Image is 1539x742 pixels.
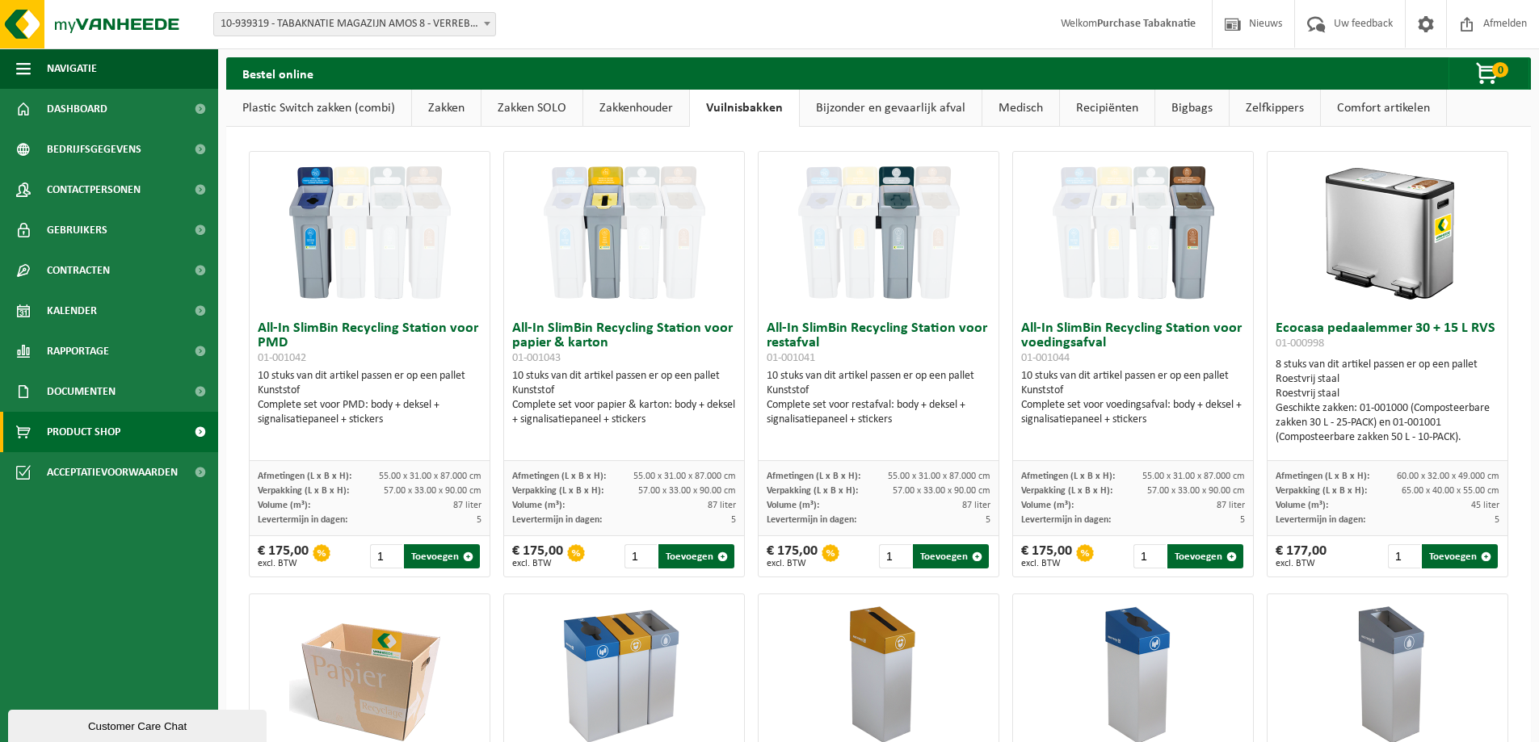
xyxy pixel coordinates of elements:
[512,352,561,364] span: 01-001043
[1021,321,1245,365] h3: All-In SlimBin Recycling Station voor voedingsafval
[1217,501,1245,510] span: 87 liter
[1021,515,1111,525] span: Levertermijn in dagen:
[258,321,481,365] h3: All-In SlimBin Recycling Station voor PMD
[1276,472,1369,481] span: Afmetingen (L x B x H):
[1492,62,1508,78] span: 0
[1167,544,1243,568] button: Toevoegen
[767,559,818,568] span: excl. BTW
[1053,152,1214,313] img: 01-001044
[453,501,481,510] span: 87 liter
[1147,486,1245,496] span: 57.00 x 33.00 x 90.00 cm
[767,384,990,398] div: Kunststof
[708,501,736,510] span: 87 liter
[512,486,603,496] span: Verpakking (L x B x H):
[1240,515,1245,525] span: 5
[1276,515,1365,525] span: Levertermijn in dagen:
[583,90,689,127] a: Zakkenhouder
[258,398,481,427] div: Complete set voor PMD: body + deksel + signalisatiepaneel + stickers
[1021,352,1070,364] span: 01-001044
[258,501,310,510] span: Volume (m³):
[47,129,141,170] span: Bedrijfsgegevens
[289,152,451,313] img: 01-001042
[512,515,602,525] span: Levertermijn in dagen:
[1471,501,1499,510] span: 45 liter
[1097,18,1196,30] strong: Purchase Tabaknatie
[1422,544,1498,568] button: Toevoegen
[1021,559,1072,568] span: excl. BTW
[47,48,97,89] span: Navigatie
[1021,472,1115,481] span: Afmetingen (L x B x H):
[512,321,736,365] h3: All-In SlimBin Recycling Station voor papier & karton
[658,544,734,568] button: Toevoegen
[512,501,565,510] span: Volume (m³):
[893,486,990,496] span: 57.00 x 33.00 x 90.00 cm
[477,515,481,525] span: 5
[767,369,990,427] div: 10 stuks van dit artikel passen er op een pallet
[404,544,480,568] button: Toevoegen
[1495,515,1499,525] span: 5
[767,321,990,365] h3: All-In SlimBin Recycling Station voor restafval
[767,398,990,427] div: Complete set voor restafval: body + deksel + signalisatiepaneel + stickers
[1276,486,1367,496] span: Verpakking (L x B x H):
[258,515,347,525] span: Levertermijn in dagen:
[1321,90,1446,127] a: Comfort artikelen
[512,398,736,427] div: Complete set voor papier & karton: body + deksel + signalisatiepaneel + stickers
[1276,337,1324,350] span: 01-000998
[767,486,858,496] span: Verpakking (L x B x H):
[767,352,815,364] span: 01-001041
[767,515,856,525] span: Levertermijn in dagen:
[8,706,270,742] iframe: chat widget
[767,544,818,568] div: € 175,00
[800,90,982,127] a: Bijzonder en gevaarlijk afval
[226,90,411,127] a: Plastic Switch zakken (combi)
[1397,472,1499,481] span: 60.00 x 32.00 x 49.000 cm
[1276,321,1499,354] h3: Ecocasa pedaalemmer 30 + 15 L RVS
[384,486,481,496] span: 57.00 x 33.00 x 90.00 cm
[624,544,658,568] input: 1
[481,90,582,127] a: Zakken SOLO
[633,472,736,481] span: 55.00 x 31.00 x 87.000 cm
[879,544,912,568] input: 1
[1276,544,1327,568] div: € 177,00
[1021,398,1245,427] div: Complete set voor voedingsafval: body + deksel + signalisatiepaneel + stickers
[1276,559,1327,568] span: excl. BTW
[47,331,109,371] span: Rapportage
[258,486,349,496] span: Verpakking (L x B x H):
[986,515,990,525] span: 5
[512,369,736,427] div: 10 stuks van dit artikel passen er op een pallet
[1276,372,1499,387] div: Roestvrij staal
[1449,57,1529,90] button: 0
[258,544,309,568] div: € 175,00
[982,90,1059,127] a: Medisch
[47,371,116,412] span: Documenten
[512,472,606,481] span: Afmetingen (L x B x H):
[1021,369,1245,427] div: 10 stuks van dit artikel passen er op een pallet
[1276,501,1328,510] span: Volume (m³):
[1060,90,1154,127] a: Recipiënten
[1276,358,1499,445] div: 8 stuks van dit artikel passen er op een pallet
[512,384,736,398] div: Kunststof
[226,57,330,89] h2: Bestel online
[47,452,178,493] span: Acceptatievoorwaarden
[47,250,110,291] span: Contracten
[512,544,563,568] div: € 175,00
[962,501,990,510] span: 87 liter
[258,559,309,568] span: excl. BTW
[767,472,860,481] span: Afmetingen (L x B x H):
[1388,544,1421,568] input: 1
[1307,152,1469,313] img: 01-000998
[731,515,736,525] span: 5
[258,384,481,398] div: Kunststof
[258,472,351,481] span: Afmetingen (L x B x H):
[1402,486,1499,496] span: 65.00 x 40.00 x 55.00 cm
[888,472,990,481] span: 55.00 x 31.00 x 87.000 cm
[638,486,736,496] span: 57.00 x 33.00 x 90.00 cm
[913,544,989,568] button: Toevoegen
[258,352,306,364] span: 01-001042
[412,90,481,127] a: Zakken
[1133,544,1167,568] input: 1
[544,152,705,313] img: 01-001043
[1276,401,1499,445] div: Geschikte zakken: 01-001000 (Composteerbare zakken 30 L - 25-PACK) en 01-001001 (Composteerbare z...
[47,291,97,331] span: Kalender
